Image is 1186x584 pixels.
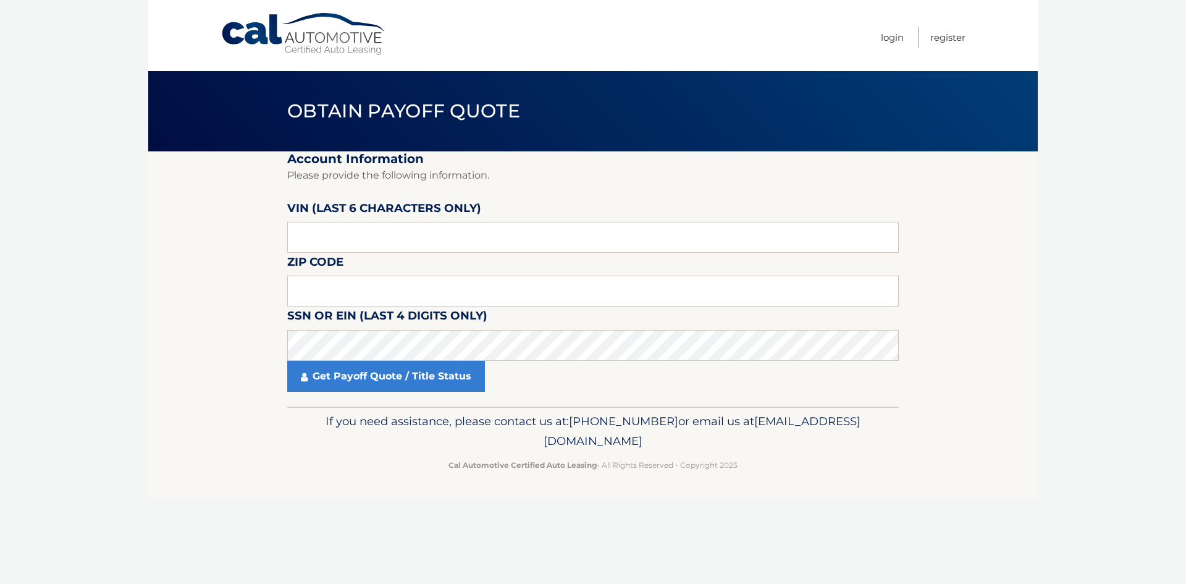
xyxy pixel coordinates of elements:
a: Get Payoff Quote / Title Status [287,361,485,392]
span: [PHONE_NUMBER] [569,414,678,428]
h2: Account Information [287,151,899,167]
a: Login [881,27,904,48]
p: Please provide the following information. [287,167,899,184]
strong: Cal Automotive Certified Auto Leasing [448,460,597,470]
a: Register [930,27,965,48]
p: If you need assistance, please contact us at: or email us at [295,412,891,451]
a: Cal Automotive [221,12,387,56]
p: - All Rights Reserved - Copyright 2025 [295,459,891,472]
label: Zip Code [287,253,343,276]
span: Obtain Payoff Quote [287,99,520,122]
label: SSN or EIN (last 4 digits only) [287,307,487,329]
label: VIN (last 6 characters only) [287,199,481,222]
